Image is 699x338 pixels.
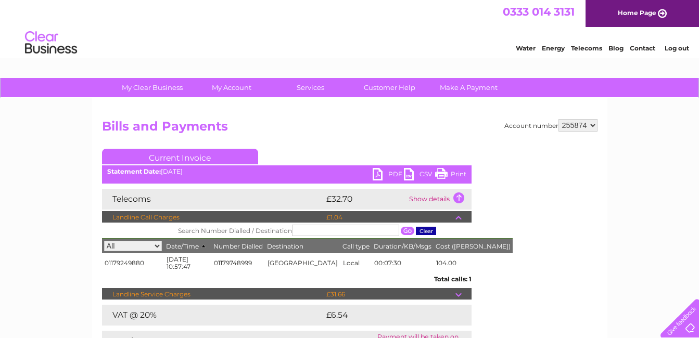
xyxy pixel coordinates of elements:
a: PDF [373,168,404,183]
a: Energy [542,44,565,52]
a: Customer Help [347,78,433,97]
div: [DATE] [102,168,472,175]
th: Search Number Dialled / Destination [102,223,513,239]
span: Date/Time [166,242,209,250]
td: Landline Call Charges [102,211,324,224]
span: Duration/KB/Msgs [374,242,431,250]
td: 00:07:30 [372,253,434,273]
span: Number Dialled [213,242,263,250]
div: Total calls: 1 [102,273,472,283]
span: Destination [267,242,303,250]
a: Log out [665,44,689,52]
td: VAT @ 20% [102,305,324,326]
td: [GEOGRAPHIC_DATA] [265,253,340,273]
a: Current Invoice [102,149,258,164]
td: Landline Service Charges [102,288,324,301]
h2: Bills and Payments [102,119,598,139]
td: £1.04 [324,211,455,224]
a: Print [435,168,466,183]
a: 0333 014 3131 [503,5,575,18]
td: 01179748999 [211,253,265,273]
td: Local [340,253,372,273]
b: Statement Date: [107,167,161,175]
a: My Account [188,78,274,97]
a: Blog [608,44,624,52]
td: Show details [406,189,472,210]
a: Telecoms [571,44,602,52]
img: logo.png [24,27,78,59]
td: £32.70 [324,189,406,210]
td: 01179249880 [102,253,164,273]
span: Call type [342,242,370,250]
td: [DATE] 10:57:47 [164,253,211,273]
a: Water [516,44,536,52]
a: Contact [630,44,655,52]
span: Cost ([PERSON_NAME]) [436,242,511,250]
a: Services [268,78,353,97]
div: Account number [504,119,598,132]
div: Clear Business is a trading name of Verastar Limited (registered in [GEOGRAPHIC_DATA] No. 3667643... [104,6,596,50]
td: £31.66 [324,288,455,301]
td: Telecoms [102,189,324,210]
a: CSV [404,168,435,183]
td: 104.00 [434,253,513,273]
td: £6.54 [324,305,447,326]
a: Make A Payment [426,78,512,97]
a: My Clear Business [109,78,195,97]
